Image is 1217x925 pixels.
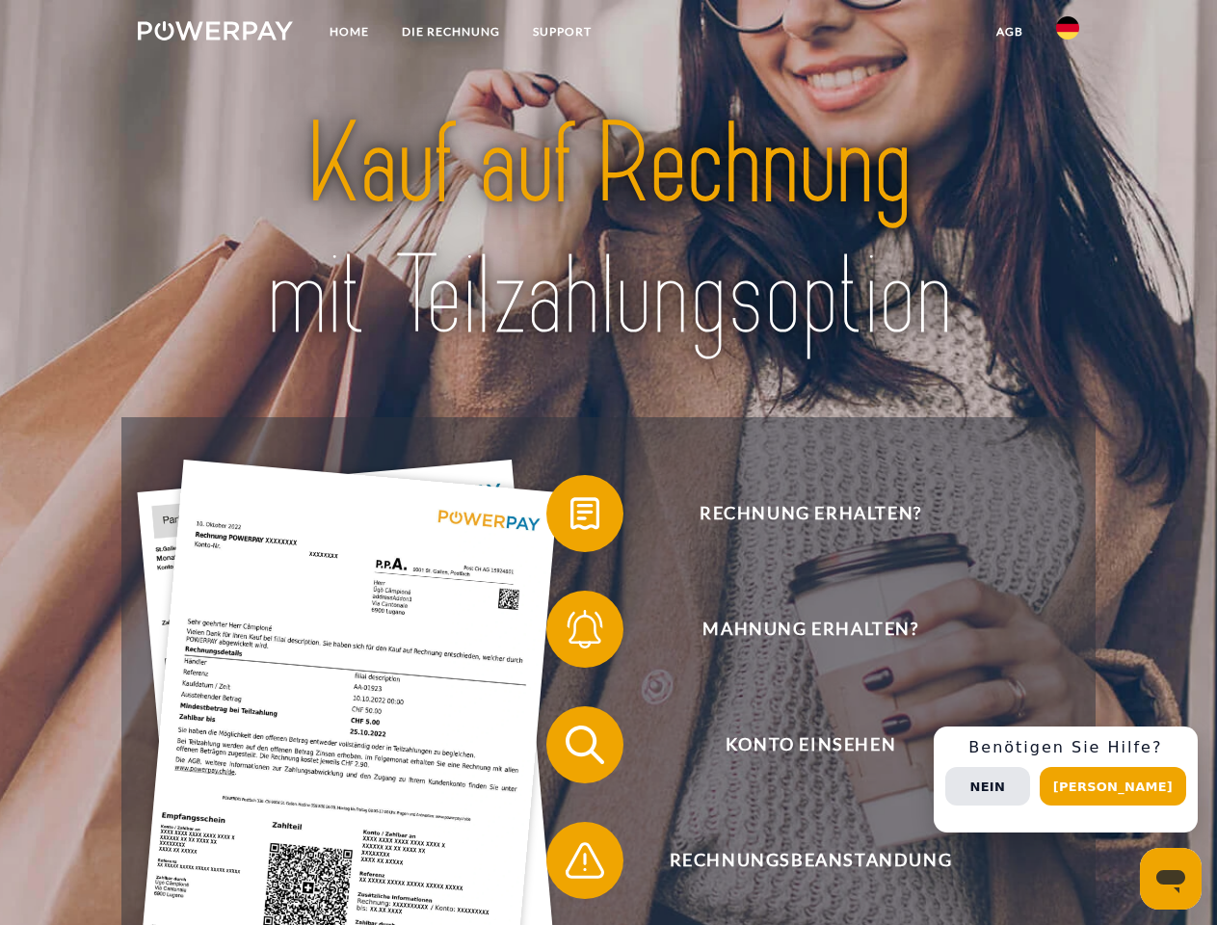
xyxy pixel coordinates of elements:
img: qb_warning.svg [561,836,609,885]
a: SUPPORT [516,14,608,49]
button: Rechnungsbeanstandung [546,822,1047,899]
button: [PERSON_NAME] [1040,767,1186,806]
button: Mahnung erhalten? [546,591,1047,668]
div: Schnellhilfe [934,727,1198,832]
a: agb [980,14,1040,49]
img: de [1056,16,1079,40]
a: DIE RECHNUNG [385,14,516,49]
h3: Benötigen Sie Hilfe? [945,738,1186,757]
img: title-powerpay_de.svg [184,92,1033,369]
iframe: Schaltfläche zum Öffnen des Messaging-Fensters [1140,848,1202,910]
img: qb_search.svg [561,721,609,769]
img: qb_bell.svg [561,605,609,653]
span: Rechnungsbeanstandung [574,822,1046,899]
img: qb_bill.svg [561,489,609,538]
button: Nein [945,767,1030,806]
button: Rechnung erhalten? [546,475,1047,552]
span: Rechnung erhalten? [574,475,1046,552]
span: Konto einsehen [574,706,1046,783]
a: Home [313,14,385,49]
button: Konto einsehen [546,706,1047,783]
span: Mahnung erhalten? [574,591,1046,668]
img: logo-powerpay-white.svg [138,21,293,40]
